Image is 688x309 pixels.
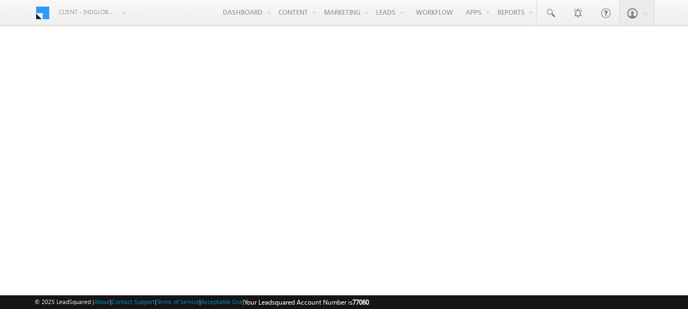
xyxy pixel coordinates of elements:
[157,298,199,305] a: Terms of Service
[112,298,155,305] a: Contact Support
[59,7,116,18] span: Client - indglobal1 (77060)
[94,298,110,305] a: About
[352,298,369,306] span: 77060
[34,297,369,307] span: © 2025 LeadSquared | | | | |
[244,298,369,306] span: Your Leadsquared Account Number is
[201,298,242,305] a: Acceptable Use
